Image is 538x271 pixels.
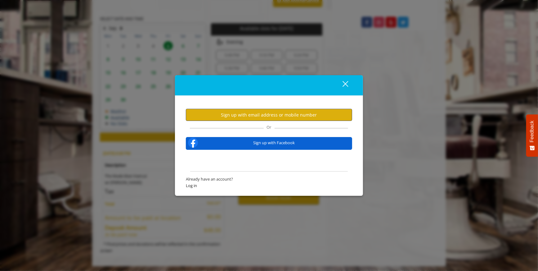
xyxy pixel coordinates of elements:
[264,124,275,130] span: Or
[186,182,352,189] span: Log in
[526,114,538,157] button: Feedback - Show survey
[186,176,352,182] span: Already have an account?
[331,79,352,92] button: close dialog
[237,154,301,168] iframe: Sign in with Google Button
[186,109,352,121] button: Sign up with email address or mobile number
[335,81,348,90] div: close dialog
[529,121,535,142] span: Feedback
[187,136,199,149] img: facebook-logo
[199,140,349,146] span: Sign up with Facebook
